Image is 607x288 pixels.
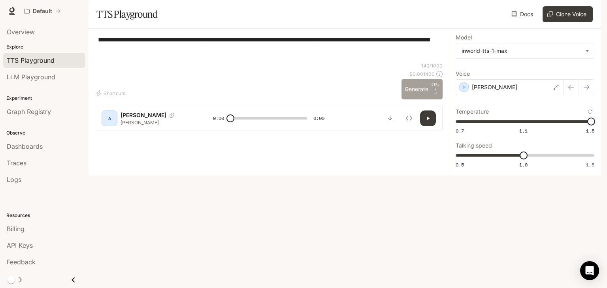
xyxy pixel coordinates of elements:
p: Model [456,35,472,40]
p: 140 / 1000 [421,62,443,69]
div: Open Intercom Messenger [580,261,599,280]
span: 1.5 [586,127,594,134]
p: CTRL + [432,82,439,92]
button: Shortcuts [95,87,128,99]
span: 0.5 [456,161,464,168]
span: 0:00 [213,114,224,122]
button: Reset to default [586,107,594,116]
span: 1.0 [519,161,528,168]
p: ⏎ [432,82,439,96]
button: GenerateCTRL +⏎ [402,79,443,99]
button: Clone Voice [543,6,593,22]
span: 1.5 [586,161,594,168]
p: $ 0.001400 [409,71,435,77]
span: 0.7 [456,127,464,134]
a: Docs [510,6,536,22]
button: Inspect [401,110,417,126]
p: [PERSON_NAME] [121,111,166,119]
h1: TTS Playground [96,6,158,22]
div: inworld-tts-1-max [456,43,594,58]
button: Copy Voice ID [166,113,177,118]
p: Temperature [456,109,489,114]
div: inworld-tts-1-max [462,47,581,55]
span: 0:00 [313,114,324,122]
p: Talking speed [456,143,492,148]
p: Default [33,8,52,15]
button: All workspaces [21,3,64,19]
p: [PERSON_NAME] [472,83,517,91]
div: A [103,112,116,125]
span: 1.1 [519,127,528,134]
p: Voice [456,71,470,77]
button: Download audio [382,110,398,126]
p: [PERSON_NAME] [121,119,194,126]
